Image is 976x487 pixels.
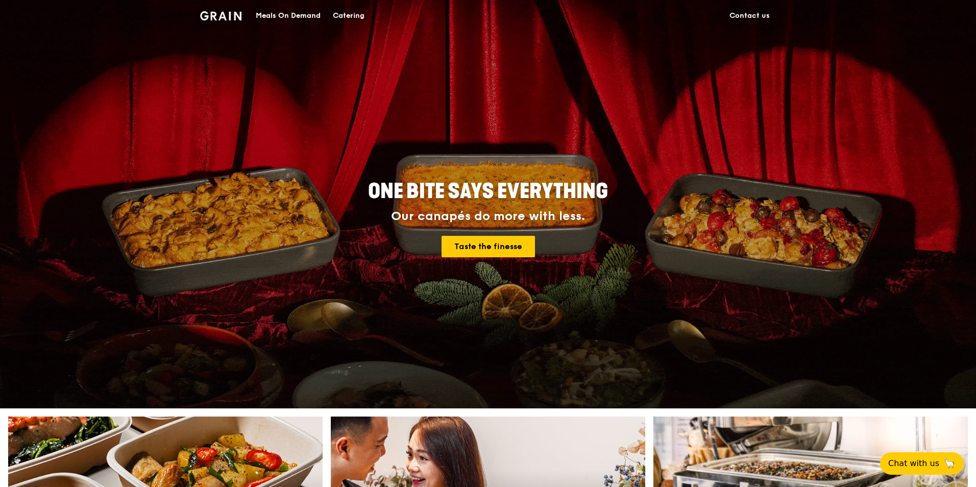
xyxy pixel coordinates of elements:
[304,209,672,224] div: Our canapés do more with less.
[880,452,964,475] button: Chat with us🦙
[723,1,776,31] a: Contact us
[333,1,364,31] div: Catering
[368,179,608,204] span: ONE BITE SAYS EVERYTHING
[200,11,241,20] img: Grain
[888,457,939,470] span: Chat with us
[943,457,956,470] span: 🦙
[442,236,535,257] a: Taste the finesse
[256,1,321,31] div: Meals On Demand
[327,1,371,31] a: Catering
